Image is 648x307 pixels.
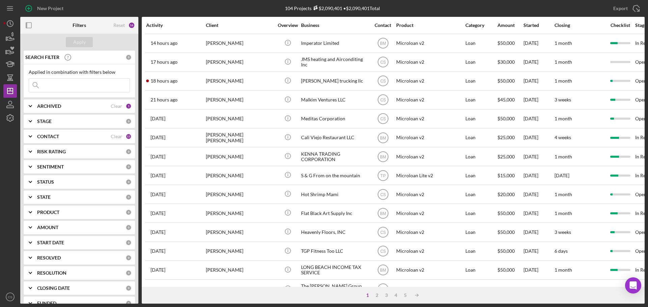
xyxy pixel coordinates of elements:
div: [PERSON_NAME] [206,110,273,128]
time: 2025-09-02 20:27 [151,154,165,159]
div: [DATE] [523,261,554,279]
text: BM [380,287,386,291]
span: $50,000 [497,229,515,235]
time: 3 weeks [555,229,571,235]
div: 0 [126,300,132,306]
div: Microloan v2 [396,261,464,279]
div: 2 [372,293,382,298]
time: 4 weeks [555,134,571,140]
div: [PERSON_NAME] [206,53,273,71]
text: CS [380,98,386,102]
div: Cali Viejo Restaurant LLC [301,129,369,147]
text: CS [380,79,386,84]
time: 4 weeks [555,286,571,291]
div: [PERSON_NAME] [206,148,273,165]
div: LONG BEACH INCOME TAX SERVICE [301,261,369,279]
div: 0 [126,270,132,276]
span: $50,000 [497,116,515,121]
b: RESOLUTION [37,270,66,276]
div: [PERSON_NAME] [206,34,273,52]
b: STATE [37,194,51,200]
span: $48,500 [497,286,515,291]
div: 0 [126,224,132,231]
time: 6 days [555,248,568,254]
div: Microloan v2 [396,91,464,109]
div: S & G From on the mountain [301,166,369,184]
div: [PERSON_NAME] [206,261,273,279]
div: 0 [126,194,132,200]
text: CS [380,60,386,65]
div: Started [523,23,554,28]
div: Imperator Limited [301,34,369,52]
text: CS [380,192,386,197]
span: $50,000 [497,40,515,46]
div: Clear [111,103,122,109]
div: [PERSON_NAME] [PERSON_NAME] [206,129,273,147]
time: 1 month [555,59,572,65]
div: Microloan v2 [396,148,464,165]
text: CS [380,117,386,121]
div: [PERSON_NAME] [206,280,273,298]
b: RISK RATING [37,149,66,154]
div: [PERSON_NAME] trucking llc [301,72,369,90]
div: Contact [370,23,396,28]
text: CS [380,230,386,235]
text: CS [380,249,386,254]
div: Client [206,23,273,28]
div: Checklist [606,23,634,28]
time: 2025-09-04 20:35 [151,97,178,102]
div: 0 [126,285,132,291]
div: Microloan Lite v2 [396,166,464,184]
button: CS [3,290,17,304]
time: 1 month [555,40,572,46]
time: 1 month [555,116,572,121]
time: 1 month [555,154,572,159]
time: 2025-08-26 20:34 [151,286,165,291]
div: Loan [465,34,497,52]
div: [PERSON_NAME] [206,72,273,90]
time: 2025-09-04 03:30 [151,116,165,121]
div: 3 [382,293,391,298]
div: 0 [126,209,132,215]
div: 0 [126,255,132,261]
text: CS [8,295,12,299]
div: [DATE] [523,242,554,260]
time: 1 month [555,267,572,273]
div: [DATE] [523,223,554,241]
div: [DATE] [523,34,554,52]
div: [PERSON_NAME] [206,204,273,222]
div: 0 [126,179,132,185]
b: FUNDED [37,301,56,306]
div: Category [465,23,497,28]
div: [DATE] [523,129,554,147]
time: [DATE] [555,173,569,178]
div: Meditas Corporation [301,110,369,128]
text: BM [380,268,386,273]
text: TP [380,173,385,178]
div: [DATE] [523,91,554,109]
div: Loan [465,148,497,165]
div: Microloan v2 [396,34,464,52]
div: Reset [113,23,125,28]
div: [PERSON_NAME] [206,91,273,109]
b: ARCHIVED [37,103,61,109]
b: CLOSING DATE [37,285,70,291]
b: CONTACT [37,134,59,139]
div: [PERSON_NAME] [206,185,273,203]
div: Applied in combination with filters below [29,69,130,75]
div: Export [613,2,628,15]
div: Hot Shrimp Mami [301,185,369,203]
div: Loan [465,223,497,241]
div: Product [396,23,464,28]
div: [PERSON_NAME] [206,223,273,241]
button: New Project [20,2,70,15]
div: Apply [73,37,86,47]
div: Business [301,23,369,28]
div: 104 Projects • $2,090,401 Total [285,5,380,11]
div: Loan [465,204,497,222]
div: Heavenly Floors, INC [301,223,369,241]
div: Activity [146,23,205,28]
div: Flat Black Art Supply Inc [301,204,369,222]
div: 15 [126,133,132,140]
div: KENNA TRADING CORPORATION [301,148,369,165]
